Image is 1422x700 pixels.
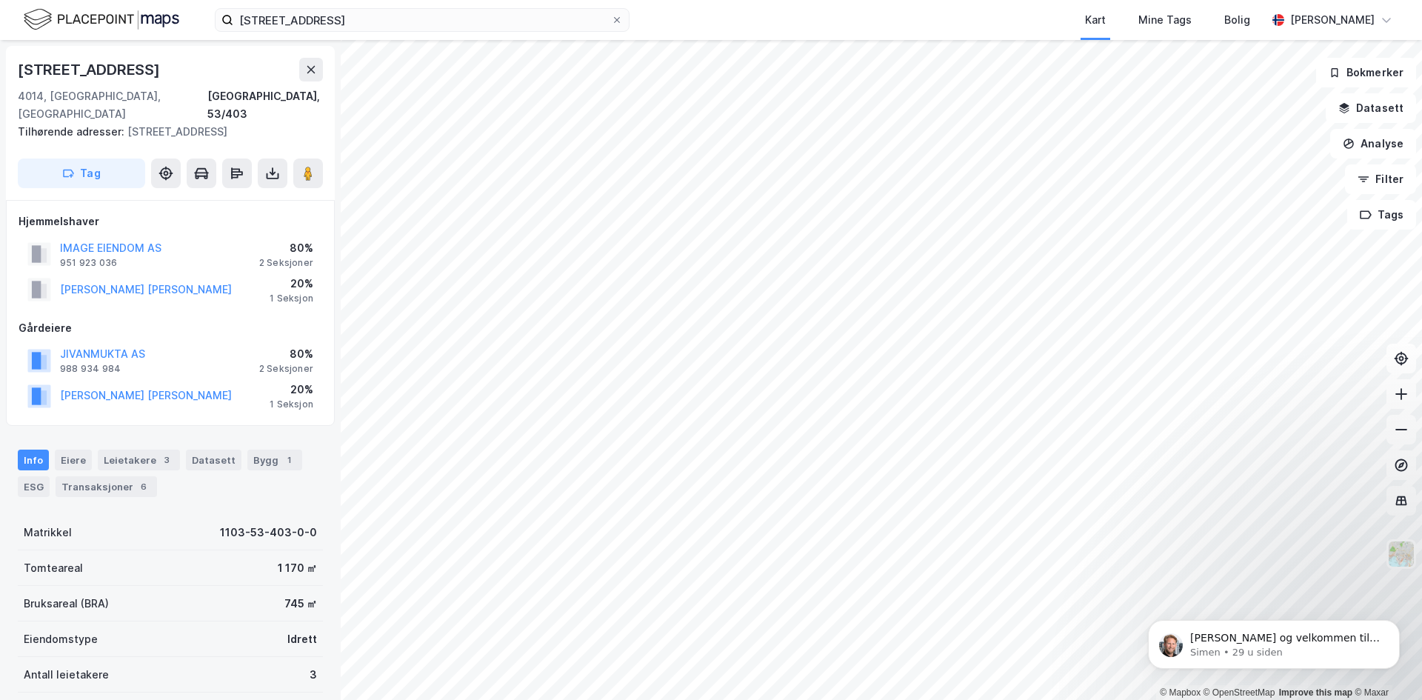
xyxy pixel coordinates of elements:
a: Improve this map [1279,687,1352,698]
div: 80% [259,345,313,363]
button: Datasett [1326,93,1416,123]
button: Analyse [1330,129,1416,159]
div: 1103-53-403-0-0 [220,524,317,541]
div: ESG [18,476,50,497]
div: [GEOGRAPHIC_DATA], 53/403 [207,87,323,123]
div: 745 ㎡ [284,595,317,613]
div: 1 [281,453,296,467]
div: [STREET_ADDRESS] [18,58,163,81]
div: 6 [136,479,151,494]
div: Hjemmelshaver [19,213,322,230]
div: Kart [1085,11,1106,29]
div: Bruksareal (BRA) [24,595,109,613]
div: 1 170 ㎡ [278,559,317,577]
div: Idrett [287,630,317,648]
div: Eiere [55,450,92,470]
div: 20% [270,381,313,399]
div: Mine Tags [1138,11,1192,29]
div: 951 923 036 [60,257,117,269]
div: Tomteareal [24,559,83,577]
div: 3 [310,666,317,684]
div: 80% [259,239,313,257]
div: 988 934 984 [60,363,121,375]
button: Bokmerker [1316,58,1416,87]
button: Filter [1345,164,1416,194]
div: [PERSON_NAME] [1290,11,1375,29]
div: Datasett [186,450,241,470]
span: Tilhørende adresser: [18,125,127,138]
div: Matrikkel [24,524,72,541]
div: 1 Seksjon [270,399,313,410]
div: 3 [159,453,174,467]
div: [STREET_ADDRESS] [18,123,311,141]
a: Mapbox [1160,687,1201,698]
img: logo.f888ab2527a4732fd821a326f86c7f29.svg [24,7,179,33]
iframe: Intercom notifications melding [1126,589,1422,693]
p: Message from Simen, sent 29 u siden [64,57,256,70]
input: Søk på adresse, matrikkel, gårdeiere, leietakere eller personer [233,9,611,31]
div: Antall leietakere [24,666,109,684]
img: Z [1387,540,1415,568]
div: Transaksjoner [56,476,157,497]
div: 4014, [GEOGRAPHIC_DATA], [GEOGRAPHIC_DATA] [18,87,207,123]
div: Bygg [247,450,302,470]
div: 20% [270,275,313,293]
div: 2 Seksjoner [259,363,313,375]
div: Leietakere [98,450,180,470]
div: Gårdeiere [19,319,322,337]
div: 2 Seksjoner [259,257,313,269]
span: [PERSON_NAME] og velkommen til Newsec Maps, [PERSON_NAME] det er du lurer på så er det bare å ta ... [64,43,254,114]
div: Eiendomstype [24,630,98,648]
div: Info [18,450,49,470]
div: 1 Seksjon [270,293,313,304]
button: Tag [18,159,145,188]
a: OpenStreetMap [1204,687,1275,698]
div: Bolig [1224,11,1250,29]
button: Tags [1347,200,1416,230]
